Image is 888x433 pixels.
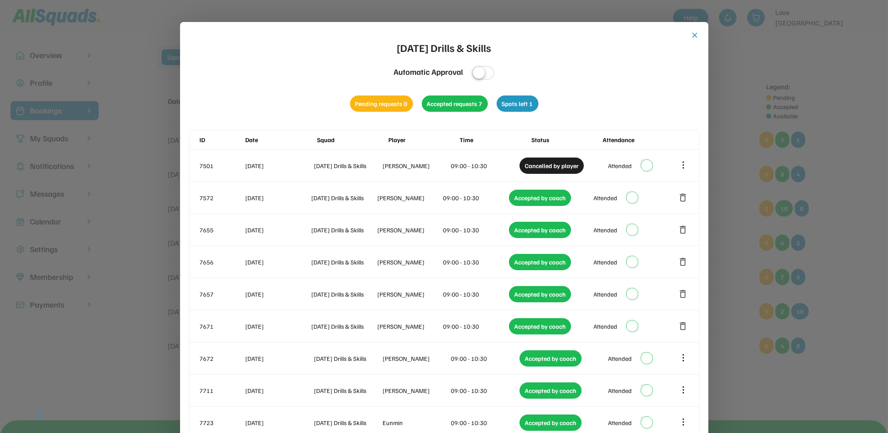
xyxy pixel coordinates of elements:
div: 09:00 - 10:30 [443,322,508,331]
div: 7657 [200,290,244,299]
div: [PERSON_NAME] [377,322,442,331]
div: Attended [593,225,617,235]
div: Automatic Approval [394,66,463,78]
div: [PERSON_NAME] [383,386,450,395]
div: Accepted by coach [520,350,582,367]
div: Accepted by coach [520,382,582,399]
div: Squad [317,135,387,144]
div: 09:00 - 10:30 [451,386,518,395]
div: [DATE] [246,290,310,299]
div: Accepted by coach [509,254,571,270]
div: 09:00 - 10:30 [443,257,508,267]
div: [DATE] [246,161,313,170]
button: delete [678,257,689,267]
div: Attended [608,418,632,427]
div: Attended [593,193,617,202]
div: 09:00 - 10:30 [443,225,508,235]
div: ID [200,135,244,144]
div: [DATE] Drills & Skills [311,193,376,202]
div: [DATE] Drills & Skills [314,354,381,363]
div: [DATE] Drills & Skills [311,322,376,331]
div: [DATE] [246,354,313,363]
div: [DATE] [246,418,313,427]
div: [PERSON_NAME] [383,161,450,170]
button: delete [678,192,689,203]
button: delete [678,321,689,331]
div: [DATE] [246,257,310,267]
div: 7656 [200,257,244,267]
div: Accepted requests 7 [422,95,488,112]
div: [PERSON_NAME] [377,290,442,299]
div: Spots left 1 [497,95,538,112]
div: [DATE] Drills & Skills [314,386,381,395]
div: 7501 [200,161,244,170]
div: Accepted by coach [509,286,571,302]
div: 09:00 - 10:30 [451,418,518,427]
div: [DATE] Drills & Skills [311,290,376,299]
div: 7723 [200,418,244,427]
div: [DATE] Drills & Skills [397,40,491,55]
div: 09:00 - 10:30 [443,290,508,299]
div: [DATE] Drills & Skills [311,257,376,267]
div: Accepted by coach [509,190,571,206]
div: [DATE] [246,386,313,395]
div: [PERSON_NAME] [383,354,450,363]
div: Accepted by coach [509,318,571,334]
div: 7711 [200,386,244,395]
div: 09:00 - 10:30 [443,193,508,202]
div: 7572 [200,193,244,202]
div: 09:00 - 10:30 [451,161,518,170]
button: delete [678,224,689,235]
div: Attended [608,161,632,170]
div: [PERSON_NAME] [377,193,442,202]
div: Player [388,135,458,144]
div: 7671 [200,322,244,331]
div: [PERSON_NAME] [377,225,442,235]
div: Attended [608,354,632,363]
div: [DATE] Drills & Skills [314,161,381,170]
div: Accepted by coach [520,415,582,431]
div: [DATE] Drills & Skills [311,225,376,235]
div: [DATE] [246,193,310,202]
div: Status [531,135,601,144]
button: delete [678,289,689,299]
div: [DATE] Drills & Skills [314,418,381,427]
div: [PERSON_NAME] [377,257,442,267]
div: Date [246,135,315,144]
div: Attended [593,322,617,331]
div: 09:00 - 10:30 [451,354,518,363]
div: Time [460,135,529,144]
div: 7672 [200,354,244,363]
div: Eunmin [383,418,450,427]
div: Attended [593,290,617,299]
div: Pending requests 0 [350,95,413,112]
div: Cancelled by player [520,158,584,174]
div: [DATE] [246,322,310,331]
div: Attendance [603,135,672,144]
button: close [691,31,700,40]
div: Accepted by coach [509,222,571,238]
div: Attended [593,257,617,267]
div: Attended [608,386,632,395]
div: [DATE] [246,225,310,235]
div: 7655 [200,225,244,235]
